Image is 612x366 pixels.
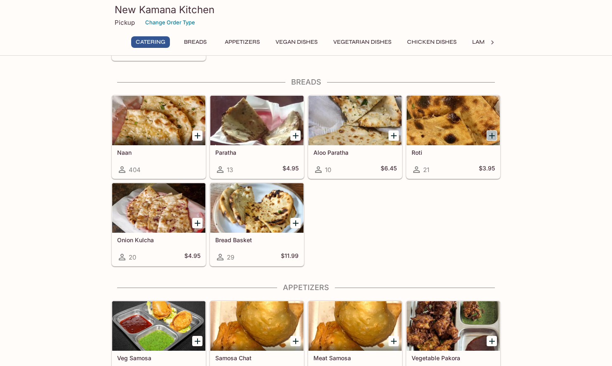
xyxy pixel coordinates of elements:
h4: Breads [111,78,501,87]
a: Onion Kulcha20$4.95 [112,183,206,266]
div: Samosa Chat [210,301,304,351]
button: Add Samosa Chat [290,336,301,346]
button: Add Aloo Paratha [388,130,399,141]
span: 29 [227,253,234,261]
h5: $6.45 [381,165,397,175]
span: 20 [129,253,136,261]
h5: Vegetable Pakora [412,354,495,361]
h5: $4.95 [184,252,200,262]
div: Vegetable Pakora [407,301,500,351]
h5: $3.95 [479,165,495,175]
div: Roti [407,96,500,145]
a: Paratha13$4.95 [210,95,304,179]
h5: Onion Kulcha [117,236,200,243]
div: Aloo Paratha [308,96,402,145]
button: Add Veg Samosa [192,336,202,346]
h5: Paratha [215,149,299,156]
a: Bread Basket29$11.99 [210,183,304,266]
div: Veg Samosa [112,301,205,351]
button: Lamb Dishes [468,36,515,48]
button: Add Onion Kulcha [192,218,202,228]
h3: New Kamana Kitchen [115,3,497,16]
div: Meat Samosa [308,301,402,351]
h4: Appetizers [111,283,501,292]
div: Paratha [210,96,304,145]
button: Chicken Dishes [403,36,461,48]
button: Add Paratha [290,130,301,141]
h5: Bread Basket [215,236,299,243]
a: Aloo Paratha10$6.45 [308,95,402,179]
button: Add Naan [192,130,202,141]
button: Add Roti [487,130,497,141]
button: Appetizers [220,36,264,48]
button: Vegan Dishes [271,36,322,48]
h5: Roti [412,149,495,156]
h5: Naan [117,149,200,156]
button: Catering [131,36,170,48]
button: Breads [177,36,214,48]
h5: $11.99 [281,252,299,262]
button: Add Meat Samosa [388,336,399,346]
h5: $4.95 [282,165,299,175]
h5: Veg Samosa [117,354,200,361]
button: Vegetarian Dishes [329,36,396,48]
div: Bread Basket [210,183,304,233]
button: Add Bread Basket [290,218,301,228]
button: Add Vegetable Pakora [487,336,497,346]
p: Pickup [115,19,135,26]
h5: Samosa Chat [215,354,299,361]
a: Naan404 [112,95,206,179]
span: 404 [129,166,141,174]
h5: Meat Samosa [313,354,397,361]
div: Onion Kulcha [112,183,205,233]
a: Roti21$3.95 [406,95,500,179]
h5: Aloo Paratha [313,149,397,156]
div: Naan [112,96,205,145]
span: 13 [227,166,233,174]
span: 21 [423,166,429,174]
button: Change Order Type [141,16,199,29]
span: 10 [325,166,331,174]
